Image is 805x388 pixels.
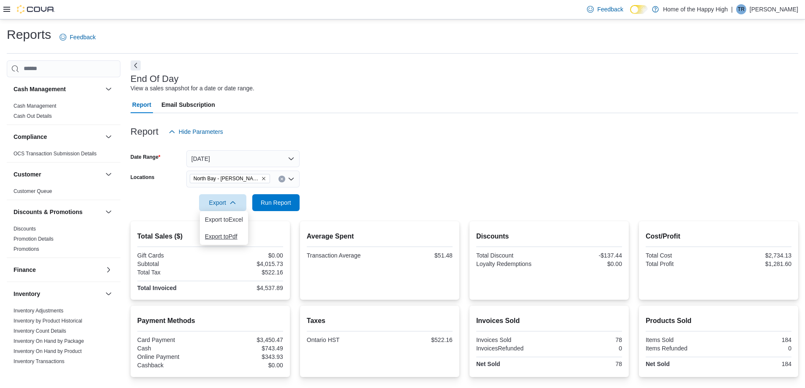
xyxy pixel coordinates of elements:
[14,368,50,375] span: Package Details
[381,252,453,259] div: $51.48
[56,29,99,46] a: Feedback
[307,336,378,343] div: Ontario HST
[14,85,66,93] h3: Cash Management
[307,231,453,241] h2: Average Spent
[165,123,226,140] button: Hide Parameters
[131,174,155,181] label: Locations
[137,269,209,276] div: Total Tax
[14,348,82,355] span: Inventory On Hand by Product
[137,260,209,267] div: Subtotal
[212,345,283,352] div: $743.49
[14,348,82,354] a: Inventory On Hand by Product
[199,194,246,211] button: Export
[137,252,209,259] div: Gift Cards
[14,236,54,242] a: Promotion Details
[476,336,548,343] div: Invoices Sold
[7,224,120,258] div: Discounts & Promotions
[104,289,114,299] button: Inventory
[551,260,622,267] div: $0.00
[131,84,254,93] div: View a sales snapshot for a date or date range.
[551,345,622,352] div: 0
[663,4,728,14] p: Home of the Happy High
[278,176,285,182] button: Clear input
[104,84,114,94] button: Cash Management
[476,231,622,241] h2: Discounts
[131,154,161,160] label: Date Range
[14,338,84,344] a: Inventory On Hand by Package
[205,233,243,240] span: Export to Pdf
[261,198,291,207] span: Run Report
[137,336,209,343] div: Card Payment
[14,225,36,232] span: Discounts
[738,4,745,14] span: TR
[720,252,791,259] div: $2,734.13
[137,345,209,352] div: Cash
[104,132,114,142] button: Compliance
[212,269,283,276] div: $522.16
[14,150,97,157] span: OCS Transaction Submission Details
[131,60,141,71] button: Next
[14,113,52,119] span: Cash Out Details
[137,231,283,241] h2: Total Sales ($)
[104,265,114,275] button: Finance
[646,336,717,343] div: Items Sold
[14,308,63,314] a: Inventory Adjustments
[131,74,179,84] h3: End Of Day
[14,170,41,179] h3: Customer
[736,4,746,14] div: Tom Rishaur
[7,186,120,200] div: Customer
[212,252,283,259] div: $0.00
[190,174,270,183] span: North Bay - Thibeault Terrace - Fire & Flower
[252,194,300,211] button: Run Report
[137,285,177,291] strong: Total Invoiced
[7,26,51,43] h1: Reports
[288,176,295,182] button: Open list of options
[212,362,283,369] div: $0.00
[14,236,54,242] span: Promotion Details
[14,266,36,274] h3: Finance
[14,328,66,334] a: Inventory Count Details
[476,252,548,259] div: Total Discount
[14,317,82,324] span: Inventory by Product Historical
[646,345,717,352] div: Items Refunded
[137,353,209,360] div: Online Payment
[646,260,717,267] div: Total Profit
[14,188,52,194] a: Customer Queue
[584,1,626,18] a: Feedback
[132,96,151,113] span: Report
[212,285,283,291] div: $4,537.89
[14,103,56,109] span: Cash Management
[307,316,453,326] h2: Taxes
[551,336,622,343] div: 78
[646,252,717,259] div: Total Cost
[476,260,548,267] div: Loyalty Redemptions
[720,336,791,343] div: 184
[14,188,52,195] span: Customer Queue
[14,358,65,364] a: Inventory Transactions
[200,211,248,228] button: Export toExcel
[14,338,84,345] span: Inventory On Hand by Package
[200,228,248,245] button: Export toPdf
[720,260,791,267] div: $1,281.60
[179,128,223,136] span: Hide Parameters
[212,336,283,343] div: $3,450.47
[551,252,622,259] div: -$137.44
[720,345,791,352] div: 0
[194,174,259,183] span: North Bay - [PERSON_NAME] Terrace - Fire & Flower
[14,170,102,179] button: Customer
[186,150,300,167] button: [DATE]
[630,5,648,14] input: Dark Mode
[14,266,102,274] button: Finance
[597,5,623,14] span: Feedback
[307,252,378,259] div: Transaction Average
[14,358,65,365] span: Inventory Transactions
[70,33,96,41] span: Feedback
[14,151,97,157] a: OCS Transaction Submission Details
[212,353,283,360] div: $343.93
[381,336,453,343] div: $522.16
[476,316,622,326] h2: Invoices Sold
[551,361,622,367] div: 78
[104,169,114,179] button: Customer
[204,194,241,211] span: Export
